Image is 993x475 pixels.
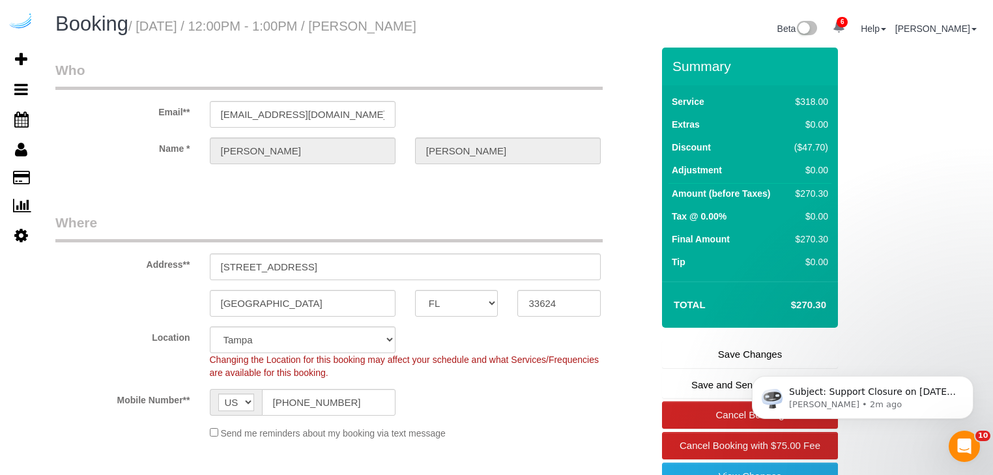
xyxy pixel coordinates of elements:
[672,187,770,200] label: Amount (before Taxes)
[662,432,838,459] a: Cancel Booking with $75.00 Fee
[662,401,838,429] a: Cancel Booking
[672,210,727,223] label: Tax @ 0.00%
[680,440,820,451] span: Cancel Booking with $75.00 Fee
[210,354,599,378] span: Changing the Location for this booking may affect your schedule and what Services/Frequencies are...
[672,233,730,246] label: Final Amount
[790,210,829,223] div: $0.00
[790,141,829,154] div: ($47.70)
[796,21,817,38] img: New interface
[790,255,829,268] div: $0.00
[210,137,396,164] input: First Name**
[949,431,980,462] iframe: Intercom live chat
[128,19,416,33] small: / [DATE] / 12:00PM - 1:00PM / [PERSON_NAME]
[732,349,993,440] iframe: Intercom notifications message
[672,164,722,177] label: Adjustment
[975,431,990,441] span: 10
[672,255,685,268] label: Tip
[861,23,886,34] a: Help
[55,213,603,242] legend: Where
[826,13,852,42] a: 6
[790,164,829,177] div: $0.00
[790,118,829,131] div: $0.00
[55,12,128,35] span: Booking
[672,95,704,108] label: Service
[262,389,396,416] input: Mobile Number**
[790,187,829,200] div: $270.30
[672,118,700,131] label: Extras
[8,13,34,31] img: Automaid Logo
[220,428,446,439] span: Send me reminders about my booking via text message
[672,141,711,154] label: Discount
[674,299,706,310] strong: Total
[662,371,838,399] a: Save and Send Message...
[46,389,200,407] label: Mobile Number**
[517,290,601,317] input: Zip Code**
[55,61,603,90] legend: Who
[752,300,826,311] h4: $270.30
[415,137,601,164] input: Last Name**
[895,23,977,34] a: [PERSON_NAME]
[837,17,848,27] span: 6
[672,59,831,74] h3: Summary
[662,341,838,368] a: Save Changes
[46,137,200,155] label: Name *
[790,95,829,108] div: $318.00
[790,233,829,246] div: $270.30
[46,326,200,344] label: Location
[777,23,818,34] a: Beta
